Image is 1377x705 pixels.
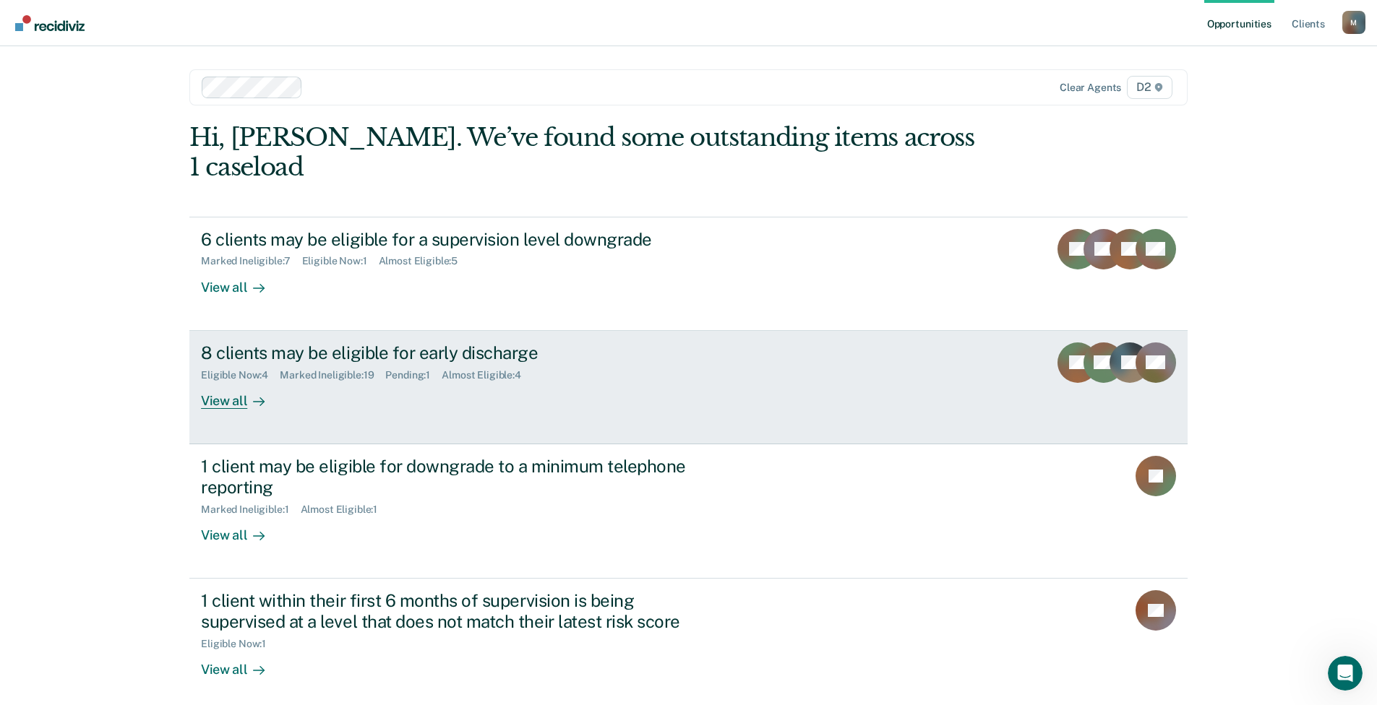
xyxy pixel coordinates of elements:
div: View all [201,267,282,295]
div: View all [201,649,282,678]
iframe: Intercom live chat [1328,656,1363,691]
div: Almost Eligible : 1 [301,503,390,516]
div: Pending : 1 [385,369,442,381]
div: 1 client may be eligible for downgrade to a minimum telephone reporting [201,456,708,498]
div: Marked Ineligible : 7 [201,255,301,267]
div: M [1342,11,1365,34]
div: Marked Ineligible : 1 [201,503,300,516]
div: Eligible Now : 1 [201,638,278,650]
div: View all [201,381,282,409]
div: Almost Eligible : 4 [442,369,533,381]
div: View all [201,515,282,543]
div: Clear agents [1060,82,1121,94]
div: Eligible Now : 1 [302,255,379,267]
div: Marked Ineligible : 19 [280,369,385,381]
a: 1 client may be eligible for downgrade to a minimum telephone reportingMarked Ineligible:1Almost ... [189,444,1188,579]
div: 6 clients may be eligible for a supervision level downgrade [201,229,708,250]
a: 8 clients may be eligible for early dischargeEligible Now:4Marked Ineligible:19Pending:1Almost El... [189,331,1188,444]
img: Recidiviz [15,15,85,31]
span: D2 [1127,76,1172,99]
div: Hi, [PERSON_NAME]. We’ve found some outstanding items across 1 caseload [189,123,988,182]
a: 6 clients may be eligible for a supervision level downgradeMarked Ineligible:7Eligible Now:1Almos... [189,217,1188,331]
button: Profile dropdown button [1342,11,1365,34]
div: 8 clients may be eligible for early discharge [201,342,708,363]
div: Eligible Now : 4 [201,369,280,381]
div: Almost Eligible : 5 [379,255,470,267]
div: 1 client within their first 6 months of supervision is being supervised at a level that does not ... [201,590,708,632]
